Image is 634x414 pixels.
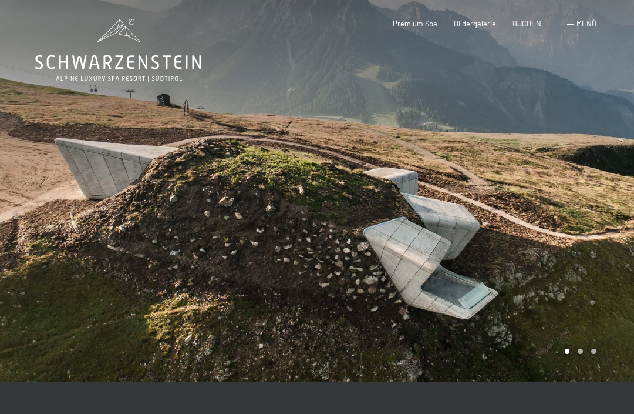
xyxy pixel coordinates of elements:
div: Carousel Page 2 [578,349,583,354]
a: Bildergalerie [454,19,496,28]
div: Carousel Page 1 (Current Slide) [565,349,570,354]
div: Carousel Page 3 [591,349,596,354]
a: BUCHEN [512,19,541,28]
div: Carousel Pagination [561,349,596,354]
a: Premium Spa [393,19,437,28]
span: Menü [576,19,596,28]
